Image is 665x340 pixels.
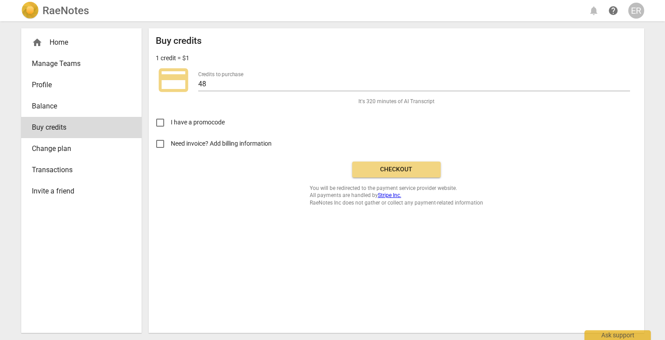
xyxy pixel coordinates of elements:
[358,98,434,105] span: It's 320 minutes of AI Transcript
[21,117,142,138] a: Buy credits
[32,101,124,112] span: Balance
[156,62,191,98] span: credit_card
[608,5,619,16] span: help
[21,74,142,96] a: Profile
[32,80,124,90] span: Profile
[32,186,124,197] span: Invite a friend
[21,2,39,19] img: Logo
[32,58,124,69] span: Manage Teams
[198,72,243,77] label: Credits to purchase
[310,185,483,207] span: You will be redirected to the payment service provider website. All payments are handled by RaeNo...
[21,181,142,202] a: Invite a friend
[32,122,124,133] span: Buy credits
[21,96,142,117] a: Balance
[156,35,202,46] h2: Buy credits
[171,118,225,127] span: I have a promocode
[628,3,644,19] button: ER
[21,2,89,19] a: LogoRaeNotes
[32,165,124,175] span: Transactions
[21,159,142,181] a: Transactions
[21,138,142,159] a: Change plan
[32,143,124,154] span: Change plan
[605,3,621,19] a: Help
[32,37,42,48] span: home
[21,32,142,53] div: Home
[42,4,89,17] h2: RaeNotes
[32,37,124,48] div: Home
[352,162,441,178] button: Checkout
[21,53,142,74] a: Manage Teams
[584,330,651,340] div: Ask support
[156,54,189,63] p: 1 credit = $1
[171,139,273,148] span: Need invoice? Add billing information
[359,165,434,174] span: Checkout
[378,192,401,198] a: Stripe Inc.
